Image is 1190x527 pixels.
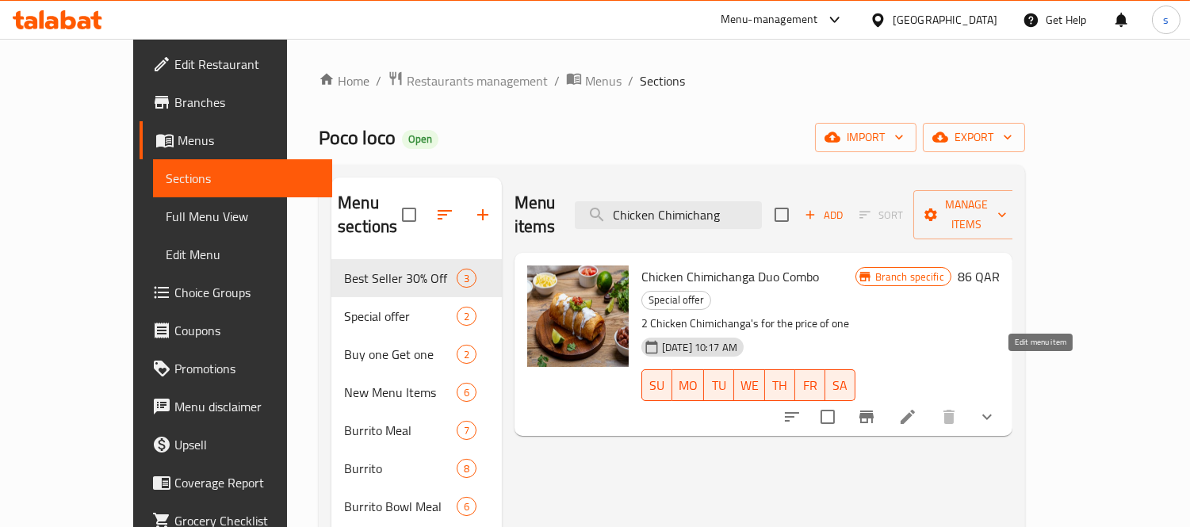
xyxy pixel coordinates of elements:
div: Buy one Get one2 [331,335,502,373]
span: Chicken Chimichanga Duo Combo [641,265,819,288]
a: Menu disclaimer [140,388,332,426]
span: Edit Restaurant [174,55,320,74]
button: FR [795,369,825,401]
button: TU [704,369,734,401]
a: Choice Groups [140,273,332,311]
span: Promotions [174,359,320,378]
span: Sections [166,169,320,188]
input: search [575,201,762,229]
h2: Menu sections [338,191,402,239]
svg: Show Choices [978,407,997,426]
h6: 86 QAR [958,265,1000,288]
span: Menus [178,131,320,150]
button: Manage items [913,190,1020,239]
h2: Menu items [515,191,556,239]
span: Add [802,206,845,224]
button: TH [765,369,795,401]
span: SU [649,374,666,397]
a: Upsell [140,426,332,464]
span: Burrito Meal [344,421,457,440]
a: Full Menu View [153,197,332,235]
span: s [1163,11,1169,29]
button: import [815,123,916,152]
div: Best Seller 30% Off3 [331,259,502,297]
div: items [457,383,476,402]
div: Menu-management [721,10,818,29]
span: TH [771,374,789,397]
button: SA [825,369,855,401]
span: Special offer [344,307,457,326]
span: Branch specific [869,269,951,285]
span: MO [679,374,698,397]
button: Add [798,203,849,227]
button: WE [734,369,765,401]
span: Upsell [174,435,320,454]
span: 8 [457,461,476,476]
span: Edit Menu [166,245,320,264]
button: delete [930,398,968,436]
a: Promotions [140,349,332,388]
li: / [628,71,633,90]
span: Select section [765,198,798,231]
span: SA [832,374,849,397]
span: FR [802,374,819,397]
span: Special offer [642,291,710,309]
span: Select section first [849,203,913,227]
span: Restaurants management [407,71,548,90]
span: Burrito Bowl Meal [344,497,457,516]
a: Coverage Report [140,464,332,502]
span: 3 [457,271,476,286]
span: 2 [457,309,476,324]
button: MO [672,369,704,401]
span: export [936,128,1012,147]
span: Branches [174,93,320,112]
div: items [457,497,476,516]
span: TU [710,374,728,397]
div: items [457,421,476,440]
a: Edit Menu [153,235,332,273]
span: Sections [640,71,685,90]
span: Manage items [926,195,1007,235]
a: Restaurants management [388,71,548,91]
div: Special offer2 [331,297,502,335]
button: Branch-specific-item [848,398,886,436]
div: Open [402,130,438,149]
a: Menus [566,71,622,91]
div: items [457,459,476,478]
span: import [828,128,904,147]
button: SU [641,369,672,401]
a: Branches [140,83,332,121]
span: 2 [457,347,476,362]
button: sort-choices [773,398,811,436]
a: Sections [153,159,332,197]
span: New Menu Items [344,383,457,402]
span: Menus [585,71,622,90]
a: Edit Restaurant [140,45,332,83]
span: Choice Groups [174,283,320,302]
button: show more [968,398,1006,436]
button: export [923,123,1025,152]
span: Buy one Get one [344,345,457,364]
div: items [457,307,476,326]
span: Coupons [174,321,320,340]
div: Special offer [641,291,711,310]
li: / [376,71,381,90]
div: Burrito Bowl Meal6 [331,487,502,525]
span: Open [402,132,438,146]
div: Burrito8 [331,449,502,487]
span: Menu disclaimer [174,397,320,416]
div: [GEOGRAPHIC_DATA] [893,11,997,29]
span: Best Seller 30% Off [344,269,457,288]
span: WE [740,374,759,397]
span: Burrito [344,459,457,478]
div: New Menu Items6 [331,373,502,411]
span: 6 [457,499,476,514]
p: 2 Chicken Chimichanga's for the price of one [641,314,855,334]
